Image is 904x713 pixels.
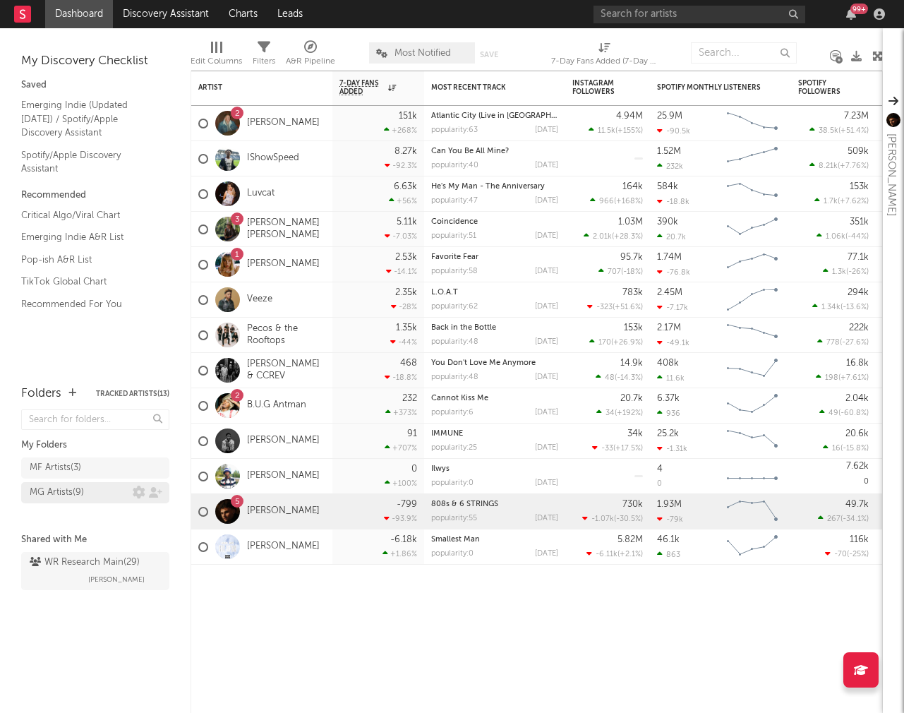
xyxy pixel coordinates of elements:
[812,302,869,311] div: ( )
[721,494,784,529] svg: Chart title
[601,445,613,453] span: -33
[605,374,615,382] span: 48
[596,373,643,382] div: ( )
[657,465,663,474] div: 4
[431,83,537,92] div: Most Recent Track
[721,282,784,318] svg: Chart title
[21,148,155,176] a: Spotify/Apple Discovery Assistant
[21,187,169,204] div: Recommended
[617,374,641,382] span: -14.3 %
[21,53,169,70] div: My Discovery Checklist
[622,182,643,191] div: 164k
[390,337,417,347] div: -44 %
[535,197,558,205] div: [DATE]
[535,303,558,311] div: [DATE]
[399,112,417,121] div: 151k
[657,444,687,453] div: -1.31k
[396,323,417,332] div: 1.35k
[620,394,643,403] div: 20.7k
[385,373,417,382] div: -18.8 %
[572,79,622,96] div: Instagram Followers
[850,182,869,191] div: 153k
[21,385,61,402] div: Folders
[21,208,155,223] a: Critical Algo/Viral Chart
[21,229,155,245] a: Emerging Indie A&R List
[721,529,784,565] svg: Chart title
[397,500,417,509] div: -799
[385,443,417,453] div: +707 %
[431,183,558,191] div: He's My Man - The Anniversary
[843,445,867,453] span: -15.8 %
[657,409,680,418] div: 936
[21,409,169,430] input: Search for folders...
[848,233,867,241] span: -44 %
[691,42,797,64] input: Search...
[394,49,451,58] span: Most Notified
[798,459,869,493] div: 0
[618,217,643,227] div: 1.03M
[431,501,558,508] div: 808s & 6 STRINGS
[247,359,325,383] a: [PERSON_NAME] & CCREV
[431,253,478,261] a: Favorite Fear
[608,268,621,276] span: 707
[840,162,867,170] span: +7.76 %
[21,437,169,454] div: My Folders
[391,302,417,311] div: -28 %
[622,500,643,509] div: 730k
[843,304,867,311] span: -13.6 %
[821,304,840,311] span: 1.34k
[535,126,558,134] div: [DATE]
[386,267,417,276] div: -14.1 %
[586,549,643,558] div: ( )
[480,51,498,59] button: Save
[848,268,867,276] span: -26 %
[850,217,869,227] div: 351k
[21,97,155,140] a: Emerging Indie (Updated [DATE]) / Spotify/Apple Discovery Assistant
[615,304,641,311] span: +51.6 %
[385,232,417,241] div: -7.03 %
[431,479,474,487] div: popularity: 0
[840,127,867,135] span: +51.4 %
[535,162,558,169] div: [DATE]
[247,541,320,553] a: [PERSON_NAME]
[721,424,784,459] svg: Chart title
[21,296,155,312] a: Recommended For You
[411,465,417,474] div: 0
[596,304,613,311] span: -323
[845,500,869,509] div: 49.7k
[657,217,678,227] div: 390k
[191,35,242,76] div: Edit Columns
[535,409,558,417] div: [DATE]
[827,515,840,523] span: 267
[431,430,463,438] a: IMMUNE
[592,443,643,453] div: ( )
[431,501,498,508] a: 808s & 6 STRINGS
[431,197,478,205] div: popularity: 47
[535,268,558,275] div: [DATE]
[431,359,536,367] a: You Don't Love Me Anymore
[832,445,840,453] span: 16
[21,457,169,479] a: MF Artists(3)
[814,196,869,205] div: ( )
[21,252,155,268] a: Pop-ish A&R List
[657,394,680,403] div: 6.37k
[721,388,784,424] svg: Chart title
[431,395,488,402] a: Cannot Kiss Me
[590,196,643,205] div: ( )
[584,232,643,241] div: ( )
[613,339,641,347] span: +26.9 %
[253,53,275,70] div: Filters
[818,514,869,523] div: ( )
[721,212,784,247] svg: Chart title
[384,514,417,523] div: -93.9 %
[431,289,558,296] div: L.O.A.T
[30,484,84,501] div: MG Artists ( 9 )
[605,409,615,417] span: 34
[402,394,417,403] div: 232
[431,324,496,332] a: Back in the Bottle
[657,550,680,559] div: 863
[825,374,838,382] span: 198
[247,152,299,164] a: IShowSpeed
[535,479,558,487] div: [DATE]
[617,409,641,417] span: +192 %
